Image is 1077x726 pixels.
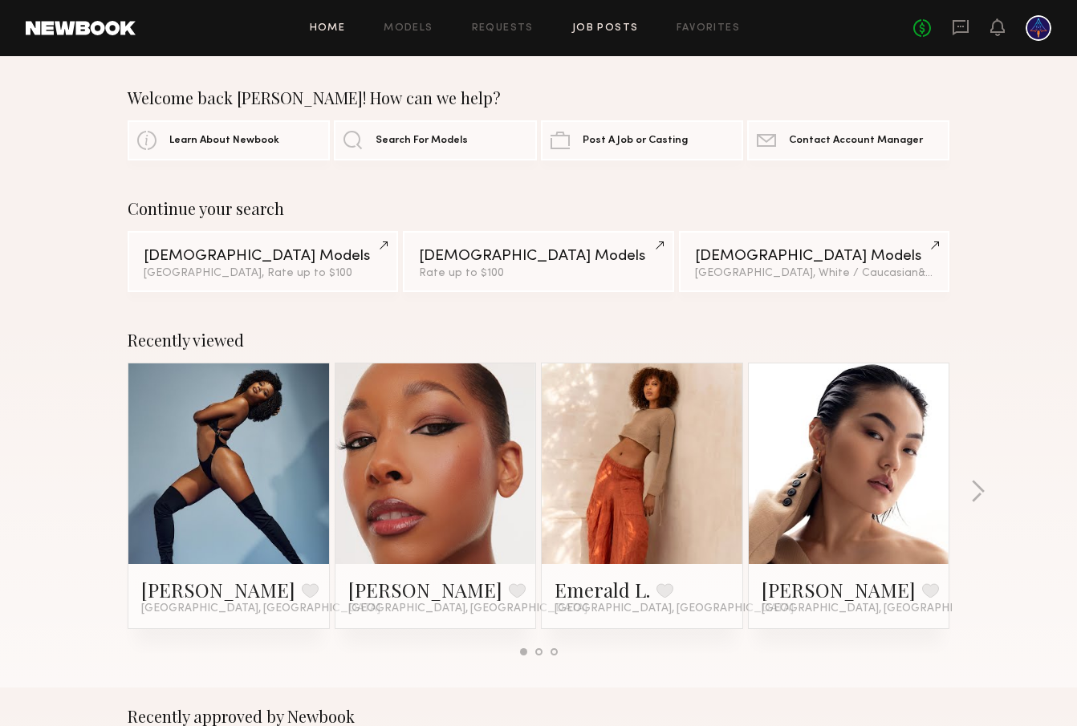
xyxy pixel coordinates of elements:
a: Search For Models [334,120,536,160]
a: Post A Job or Casting [541,120,743,160]
div: [DEMOGRAPHIC_DATA] Models [144,249,382,264]
span: Learn About Newbook [169,136,279,146]
span: & 1 other filter [918,268,987,278]
div: Recently viewed [128,331,949,350]
a: [DEMOGRAPHIC_DATA] ModelsRate up to $100 [403,231,673,292]
div: [DEMOGRAPHIC_DATA] Models [695,249,933,264]
div: Recently approved by Newbook [128,707,949,726]
a: Job Posts [572,23,639,34]
a: [DEMOGRAPHIC_DATA] Models[GEOGRAPHIC_DATA], White / Caucasian&1other filter [679,231,949,292]
a: [PERSON_NAME] [141,577,295,602]
a: Contact Account Manager [747,120,949,160]
div: Continue your search [128,199,949,218]
div: [DEMOGRAPHIC_DATA] Models [419,249,657,264]
a: Learn About Newbook [128,120,330,160]
div: Welcome back [PERSON_NAME]! How can we help? [128,88,949,107]
span: [GEOGRAPHIC_DATA], [GEOGRAPHIC_DATA] [348,602,587,615]
a: Emerald L. [555,577,650,602]
div: [GEOGRAPHIC_DATA], White / Caucasian [695,268,933,279]
a: Favorites [677,23,740,34]
span: Search For Models [376,136,468,146]
a: [PERSON_NAME] [762,577,916,602]
a: Models [384,23,433,34]
div: [GEOGRAPHIC_DATA], Rate up to $100 [144,268,382,279]
div: Rate up to $100 [419,268,657,279]
span: Contact Account Manager [789,136,923,146]
span: [GEOGRAPHIC_DATA], [GEOGRAPHIC_DATA] [555,602,794,615]
span: [GEOGRAPHIC_DATA], [GEOGRAPHIC_DATA] [141,602,380,615]
a: [PERSON_NAME] [348,577,502,602]
a: Requests [472,23,534,34]
a: Home [310,23,346,34]
span: [GEOGRAPHIC_DATA], [GEOGRAPHIC_DATA] [762,602,1001,615]
span: Post A Job or Casting [583,136,688,146]
a: [DEMOGRAPHIC_DATA] Models[GEOGRAPHIC_DATA], Rate up to $100 [128,231,398,292]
